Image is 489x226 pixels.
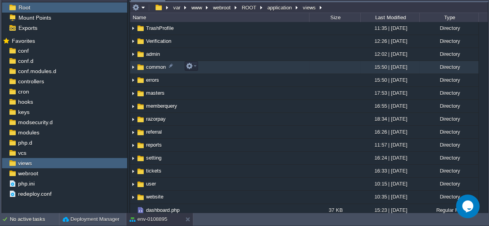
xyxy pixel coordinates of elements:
img: AMDAwAAAACH5BAEAAAAALAAAAAABAAEAAAICRAEAOw== [136,24,145,33]
button: application [266,4,294,11]
span: Mount Points [17,14,52,21]
a: TrashProfile [145,25,175,31]
div: 16:33 | [DATE] [360,165,419,177]
a: setting [145,154,163,161]
button: Deployment Manager [63,215,119,223]
div: 18:34 | [DATE] [360,113,419,125]
img: AMDAwAAAACH5BAEAAAAALAAAAAABAAEAAAICRAEAOw== [130,100,136,112]
span: vcs [17,149,28,156]
div: No active tasks [10,213,59,226]
div: Directory [419,139,478,151]
a: tickets [145,167,163,174]
div: 11:35 | [DATE] [360,22,419,34]
a: razorpay [145,116,167,122]
img: AMDAwAAAACH5BAEAAAAALAAAAAABAAEAAAICRAEAOw== [136,206,145,215]
div: 17:53 | [DATE] [360,87,419,99]
img: AMDAwAAAACH5BAEAAAAALAAAAAABAAEAAAICRAEAOw== [130,178,136,190]
a: views [17,160,33,167]
img: AMDAwAAAACH5BAEAAAAALAAAAAABAAEAAAICRAEAOw== [136,180,145,189]
img: AMDAwAAAACH5BAEAAAAALAAAAAABAAEAAAICRAEAOw== [136,76,145,85]
img: AMDAwAAAACH5BAEAAAAALAAAAAABAAEAAAICRAEAOw== [136,89,145,98]
span: referral [145,129,163,135]
span: keys [17,108,31,116]
div: 15:23 | [DATE] [360,204,419,216]
a: conf [17,47,30,54]
div: Directory [419,126,478,138]
div: Directory [419,22,478,34]
a: reports [145,141,163,148]
img: AMDAwAAAACH5BAEAAAAALAAAAAABAAEAAAICRAEAOw== [130,191,136,204]
a: php.ini [17,180,36,187]
a: conf.modules.d [17,68,57,75]
div: Directory [419,113,478,125]
a: conf.d [17,57,35,64]
div: Directory [419,165,478,177]
img: AMDAwAAAACH5BAEAAAAALAAAAAABAAEAAAICRAEAOw== [136,37,145,46]
div: Directory [419,87,478,99]
img: AMDAwAAAACH5BAEAAAAALAAAAAABAAEAAAICRAEAOw== [130,165,136,177]
div: 37 KB [309,204,360,216]
img: AMDAwAAAACH5BAEAAAAALAAAAAABAAEAAAICRAEAOw== [136,154,145,163]
a: redeploy.conf [17,190,53,197]
div: Type [420,13,478,22]
div: Size [310,13,360,22]
input: Click to enter the path [130,2,488,13]
div: Directory [419,178,478,190]
img: AMDAwAAAACH5BAEAAAAALAAAAAABAAEAAAICRAEAOw== [130,113,136,125]
a: controllers [17,78,45,85]
a: Exports [17,24,39,31]
span: Root [17,4,31,11]
button: webroot [212,4,233,11]
img: AMDAwAAAACH5BAEAAAAALAAAAAABAAEAAAICRAEAOw== [130,35,136,48]
img: AMDAwAAAACH5BAEAAAAALAAAAAABAAEAAAICRAEAOw== [136,167,145,176]
span: memberquery [145,103,178,109]
a: modsecurity.d [17,119,54,126]
img: AMDAwAAAACH5BAEAAAAALAAAAAABAAEAAAICRAEAOw== [130,22,136,35]
a: user [145,180,157,187]
img: AMDAwAAAACH5BAEAAAAALAAAAAABAAEAAAICRAEAOw== [130,74,136,86]
div: 15:50 | [DATE] [360,74,419,86]
a: common [145,64,167,70]
a: php.d [17,139,33,146]
img: AMDAwAAAACH5BAEAAAAALAAAAAABAAEAAAICRAEAOw== [136,102,145,111]
a: modules [17,129,41,136]
img: AMDAwAAAACH5BAEAAAAALAAAAAABAAEAAAICRAEAOw== [130,204,136,216]
button: ROOT [241,4,258,11]
span: admin [145,51,161,57]
div: Directory [419,191,478,203]
button: www [190,4,204,11]
a: dashboard.php [145,207,181,213]
a: webroot [17,170,39,177]
a: Verification [145,38,172,44]
div: 10:15 | [DATE] [360,178,419,190]
span: hooks [17,98,34,105]
img: AMDAwAAAACH5BAEAAAAALAAAAAABAAEAAAICRAEAOw== [130,61,136,73]
div: 16:55 | [DATE] [360,100,419,112]
img: AMDAwAAAACH5BAEAAAAALAAAAAABAAEAAAICRAEAOw== [130,87,136,99]
img: AMDAwAAAACH5BAEAAAAALAAAAAABAAEAAAICRAEAOw== [136,115,145,124]
div: Regular File [419,204,478,216]
div: 12:02 | [DATE] [360,48,419,60]
a: cron [17,88,30,95]
a: errors [145,77,160,83]
span: masters [145,90,166,96]
div: Directory [419,152,478,164]
a: website [145,193,165,200]
div: 15:50 | [DATE] [360,61,419,73]
div: 11:57 | [DATE] [360,139,419,151]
